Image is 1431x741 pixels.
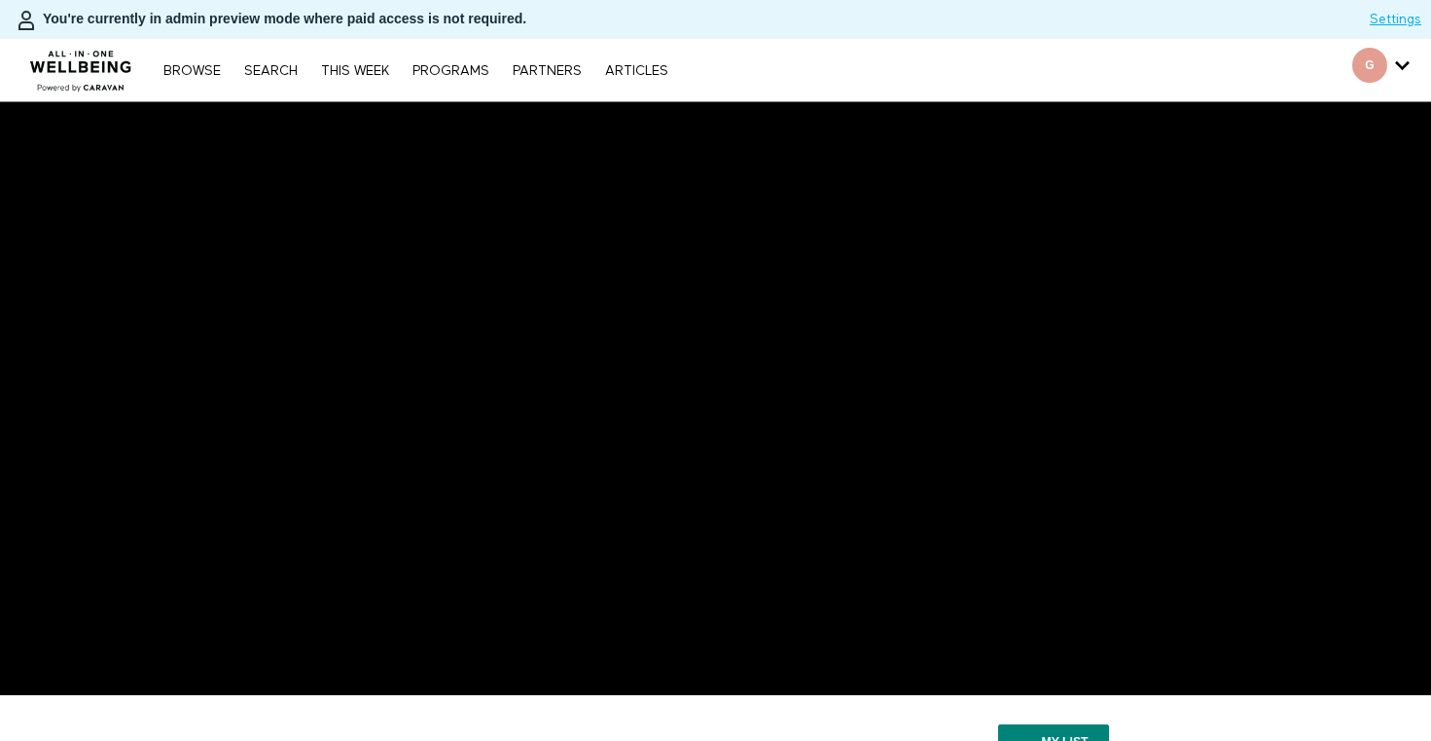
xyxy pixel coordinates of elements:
[154,60,677,80] nav: Primary
[234,64,307,78] a: Search
[311,64,399,78] a: THIS WEEK
[403,64,499,78] a: PROGRAMS
[1370,10,1421,29] a: Settings
[22,36,140,94] img: CARAVAN
[15,9,38,32] img: person-bdfc0eaa9744423c596e6e1c01710c89950b1dff7c83b5d61d716cfd8139584f.svg
[503,64,591,78] a: PARTNERS
[154,64,231,78] a: Browse
[1338,39,1424,101] div: Secondary
[595,64,678,78] a: ARTICLES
